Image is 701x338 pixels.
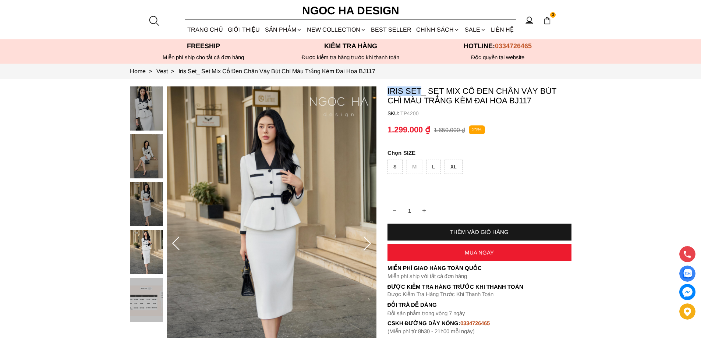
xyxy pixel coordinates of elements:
[387,273,467,279] font: Miễn phí ship với tất cả đơn hàng
[387,249,571,256] div: MUA NGAY
[462,20,488,39] a: SALE
[424,42,571,50] p: Hotline:
[387,160,403,174] div: S
[434,127,465,134] p: 1.650.000 ₫
[178,68,375,74] a: Link to Iris Set_ Set Mix Cổ Đen Chân Váy Bút Chì Màu Trắng Kèm Đai Hoa BJ117
[130,278,163,322] img: Iris Set_ Set Mix Cổ Đen Chân Váy Bút Chì Màu Trắng Kèm Đai Hoa BJ117_mini_4
[130,182,163,226] img: Iris Set_ Set Mix Cổ Đen Chân Váy Bút Chì Màu Trắng Kèm Đai Hoa BJ117_mini_2
[387,110,400,116] h6: SKU:
[387,86,571,106] p: Iris Set_ Set Mix Cổ Đen Chân Váy Bút Chì Màu Trắng Kèm Đai Hoa BJ117
[445,160,463,174] div: XL
[146,68,155,74] span: >
[400,110,571,116] p: TP4200
[226,20,262,39] a: GIỚI THIỆU
[414,20,462,39] div: Chính sách
[387,302,571,308] h6: Đổi trả dễ dàng
[295,2,406,19] a: Ngoc Ha Design
[387,203,432,218] input: Quantity input
[543,17,551,25] img: img-CART-ICON-ksit0nf1
[387,229,571,235] div: THÊM VÀO GIỎ HÀNG
[550,12,556,18] span: 3
[130,230,163,274] img: Iris Set_ Set Mix Cổ Đen Chân Váy Bút Chì Màu Trắng Kèm Đai Hoa BJ117_mini_3
[683,269,692,278] img: Display image
[130,134,163,178] img: Iris Set_ Set Mix Cổ Đen Chân Váy Bút Chì Màu Trắng Kèm Đai Hoa BJ117_mini_1
[426,160,441,174] div: L
[168,68,177,74] span: >
[369,20,414,39] a: BEST SELLER
[324,42,377,50] font: Kiểm tra hàng
[262,20,304,39] div: SẢN PHẨM
[387,265,482,271] font: Miễn phí giao hàng toàn quốc
[460,320,490,326] font: 0334726465
[130,42,277,50] p: Freeship
[277,54,424,61] p: Được kiểm tra hàng trước khi thanh toán
[387,150,571,156] p: SIZE
[130,54,277,61] div: Miễn phí ship cho tất cả đơn hàng
[679,266,695,282] a: Display image
[387,284,571,290] p: Được Kiểm Tra Hàng Trước Khi Thanh Toán
[387,310,465,316] font: Đổi sản phẩm trong vòng 7 ngày
[130,86,163,131] img: Iris Set_ Set Mix Cổ Đen Chân Váy Bút Chì Màu Trắng Kèm Đai Hoa BJ117_mini_0
[387,320,461,326] font: cskh đường dây nóng:
[495,42,532,50] span: 0334726465
[185,20,226,39] a: TRANG CHỦ
[387,291,571,298] p: Được Kiểm Tra Hàng Trước Khi Thanh Toán
[387,328,475,334] font: (Miễn phí từ 8h30 - 21h00 mỗi ngày)
[156,68,178,74] a: Link to Vest
[679,284,695,300] a: messenger
[387,125,430,135] p: 1.299.000 ₫
[488,20,516,39] a: LIÊN HỆ
[130,68,156,74] a: Link to Home
[469,125,485,135] p: 21%
[304,20,368,39] a: NEW COLLECTION
[424,54,571,61] h6: Độc quyền tại website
